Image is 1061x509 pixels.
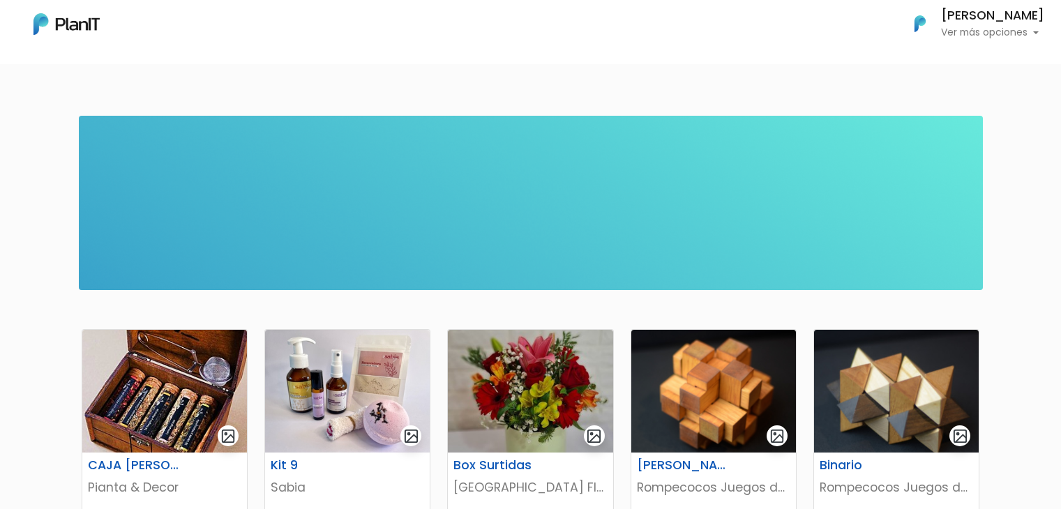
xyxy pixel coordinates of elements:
h6: Box Surtidas [445,458,559,473]
img: gallery-light [220,428,236,444]
img: thumb_flowers.jpeg [448,330,612,453]
img: gallery-light [952,428,968,444]
img: gallery-light [586,428,602,444]
h6: Kit 9 [262,458,376,473]
h6: Binario [811,458,925,473]
img: thumb_WhatsApp_Image_2021-08-26_at_14.47.29_portada.jpeg [82,330,247,453]
button: PlanIt Logo [PERSON_NAME] Ver más opciones [896,6,1044,42]
img: PlanIt Logo [33,13,100,35]
img: thumb_rompecoco8.jpeg [814,330,979,453]
h6: [PERSON_NAME] [629,458,742,473]
h6: CAJA [PERSON_NAME] CON INFUSIONES [80,458,193,473]
img: thumb_KIT_9.jpg [265,330,430,453]
img: PlanIt Logo [905,8,935,39]
p: Pianta & Decor [88,478,241,496]
p: Rompecocos Juegos de Ingenio [637,478,790,496]
img: thumb_rompecoco10.png [631,330,796,453]
img: gallery-light [403,428,419,444]
p: Rompecocos Juegos de Ingenio [820,478,973,496]
img: gallery-light [769,428,785,444]
h6: [PERSON_NAME] [941,10,1044,22]
p: [GEOGRAPHIC_DATA] Flowers [453,478,607,496]
p: Sabia [271,478,424,496]
p: Ver más opciones [941,28,1044,38]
